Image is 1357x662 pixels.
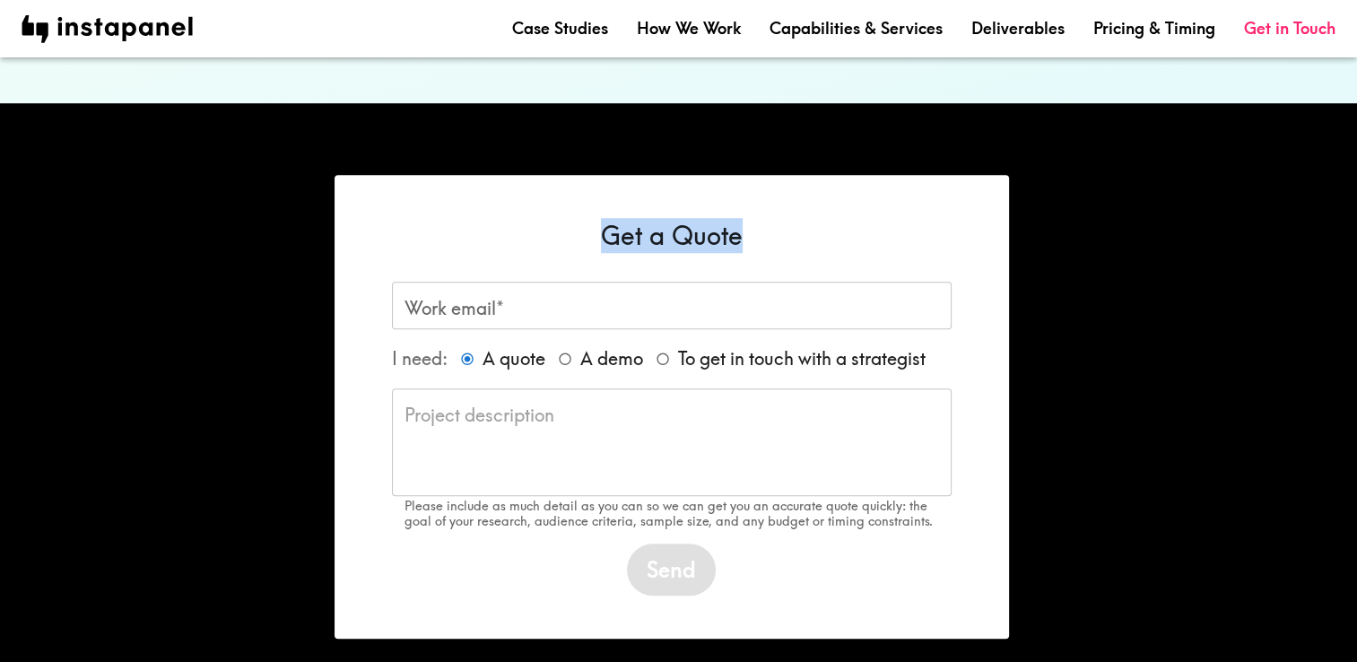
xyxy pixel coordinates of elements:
[483,346,545,371] span: A quote
[392,348,448,370] span: I need:
[580,346,643,371] span: A demo
[1093,17,1215,39] a: Pricing & Timing
[971,17,1065,39] a: Deliverables
[678,346,926,371] span: To get in touch with a strategist
[627,544,716,596] button: Send
[392,218,952,253] h6: Get a Quote
[637,17,741,39] a: How We Work
[512,17,608,39] a: Case Studies
[1244,17,1335,39] a: Get in Touch
[404,499,939,529] p: Please include as much detail as you can so we can get you an accurate quote quickly: the goal of...
[22,15,193,43] img: instapanel
[770,17,943,39] a: Capabilities & Services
